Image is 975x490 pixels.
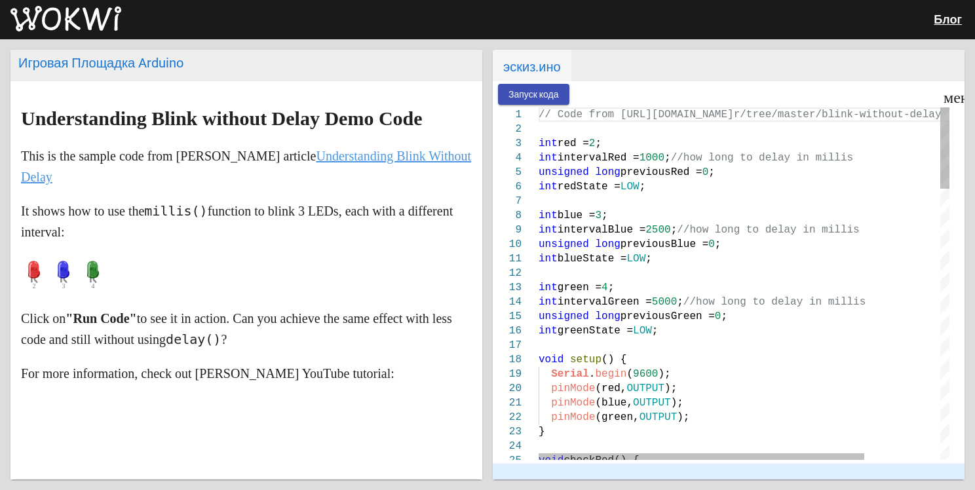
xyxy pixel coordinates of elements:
[539,210,558,221] span: int
[734,109,942,121] span: r/tree/master/blink-without-delay
[664,383,677,394] span: );
[702,166,709,178] span: 0
[602,354,626,366] span: () {
[144,203,207,219] code: millis()
[493,208,522,223] div: 8
[645,224,670,236] span: 2500
[558,210,596,221] span: blue =
[640,152,664,164] span: 1000
[558,325,633,337] span: greenState =
[621,311,715,322] span: previousGreen =
[595,138,602,149] span: ;
[595,368,626,380] span: begin
[633,325,652,337] span: LOW
[551,368,589,380] span: Serial
[539,109,734,121] span: // Code from [URL][DOMAIN_NAME]
[570,354,602,366] span: setup
[493,439,522,453] div: 24
[595,210,602,221] span: 3
[677,296,683,308] span: ;
[633,368,658,380] span: 9600
[652,296,677,308] span: 5000
[539,282,558,293] span: int
[493,295,522,309] div: 14
[677,411,689,423] span: );
[640,411,678,423] span: OUTPUT
[539,426,545,438] span: }
[539,166,589,178] span: unsigned
[539,354,564,366] span: void
[539,253,558,265] span: int
[558,253,627,265] span: blueState =
[640,181,646,193] span: ;
[493,179,522,194] div: 6
[626,368,633,380] span: (
[658,368,670,380] span: );
[683,296,866,308] span: //how long to delay in millis
[493,266,522,280] div: 12
[493,237,522,252] div: 10
[595,311,620,322] span: long
[493,223,522,237] div: 9
[645,253,652,265] span: ;
[621,181,640,193] span: LOW
[934,12,962,26] a: Блог
[493,367,522,381] div: 19
[708,238,715,250] span: 0
[21,308,472,350] p: Click on to see it in action. Can you achieve the same effect with less code and still without us...
[493,381,522,396] div: 20
[493,107,522,122] div: 1
[715,238,721,250] span: ;
[493,396,522,410] div: 21
[558,296,652,308] span: intervalGreen =
[715,311,721,322] span: 0
[595,238,620,250] span: long
[493,151,522,165] div: 4
[503,59,561,75] ya-tr-span: эскиз.ино
[589,368,596,380] span: .
[608,282,615,293] span: ;
[493,309,522,324] div: 15
[558,224,645,236] span: intervalBlue =
[10,6,121,32] img: Вокви
[589,138,596,149] span: 2
[595,411,639,423] span: (green,
[551,383,595,394] span: pinMode
[708,166,715,178] span: ;
[18,55,183,71] ya-tr-span: Игровая Площадка Arduino
[493,194,522,208] div: 7
[21,145,472,187] p: This is the sample code from [PERSON_NAME] article
[21,108,472,129] h1: Understanding Blink without Delay Demo Code
[493,338,522,352] div: 17
[493,424,522,439] div: 23
[539,138,558,149] span: int
[493,252,522,266] div: 11
[595,383,626,394] span: (red,
[551,397,595,409] span: pinMode
[621,238,708,250] span: previousBlue =
[677,224,859,236] span: //how long to delay in millis
[539,325,558,337] span: int
[539,152,558,164] span: int
[595,166,620,178] span: long
[21,200,472,242] p: It shows how to use the function to blink 3 LEDs, each with a different interval:
[21,149,471,184] a: Understanding Blink Without Delay
[539,238,589,250] span: unsigned
[539,311,589,322] span: unsigned
[539,107,539,108] textarea: Editor content;Press Alt+F1 for Accessibility Options.
[493,280,522,295] div: 13
[539,296,558,308] span: int
[166,331,221,347] code: delay()
[539,181,558,193] span: int
[21,363,472,384] p: For more information, check out [PERSON_NAME] YouTube tutorial:
[539,224,558,236] span: int
[602,210,608,221] span: ;
[558,152,640,164] span: intervalRed =
[558,138,589,149] span: red =
[493,165,522,179] div: 5
[558,181,621,193] span: redState =
[493,453,522,468] div: 25
[508,90,559,100] ya-tr-span: Запуск кода
[498,84,569,104] button: Запуск кода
